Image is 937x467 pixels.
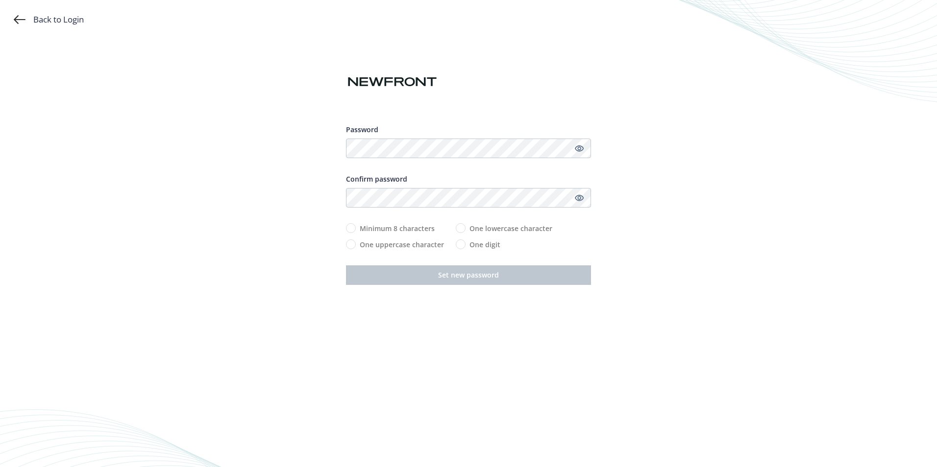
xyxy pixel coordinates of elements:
[346,73,439,91] img: Newfront logo
[360,239,444,250] span: One uppercase character
[360,223,435,233] span: Minimum 8 characters
[346,174,407,184] span: Confirm password
[469,239,500,250] span: One digit
[573,142,585,154] a: Show password
[438,270,499,280] span: Set new password
[469,223,552,233] span: One lowercase character
[346,125,378,134] span: Password
[573,192,585,204] a: Show password
[346,265,591,285] button: Set new password
[14,14,84,25] a: Back to Login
